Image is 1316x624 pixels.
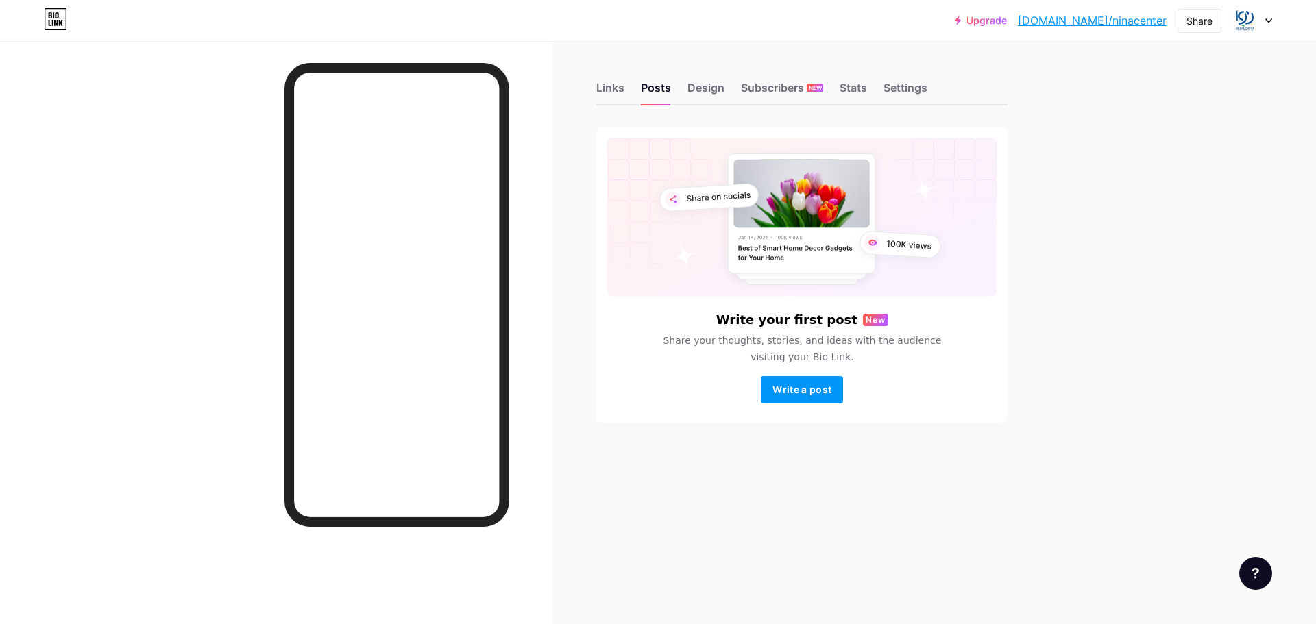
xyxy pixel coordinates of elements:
div: Links [596,79,624,104]
span: NEW [809,84,822,92]
span: Write a post [772,384,831,395]
span: New [866,314,886,326]
img: ninacenter [1232,8,1258,34]
h6: Write your first post [716,313,857,327]
div: Share [1186,14,1213,28]
span: Share your thoughts, stories, and ideas with the audience visiting your Bio Link. [646,332,958,365]
div: Stats [840,79,867,104]
div: Posts [641,79,671,104]
button: Write a post [761,376,843,403]
div: Settings [884,79,927,104]
div: Subscribers [741,79,823,104]
a: Upgrade [955,15,1007,26]
div: Design [687,79,724,104]
a: [DOMAIN_NAME]/ninacenter [1018,12,1167,29]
